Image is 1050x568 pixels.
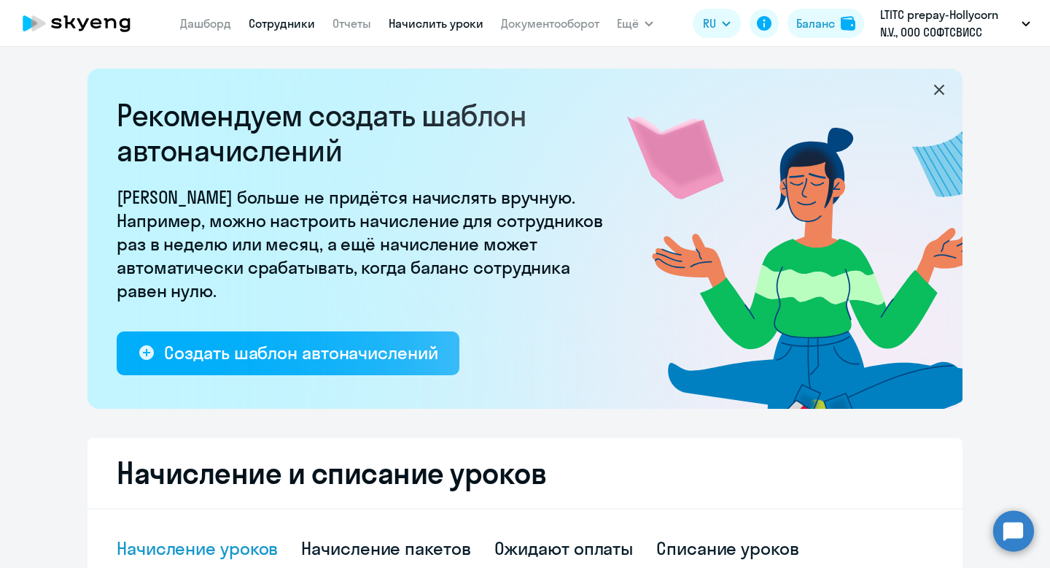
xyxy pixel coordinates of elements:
[880,6,1016,41] p: LTITC prepay-Hollycorn N.V., ООО СОФТСВИСС
[180,16,231,31] a: Дашборд
[117,331,459,375] button: Создать шаблон автоначислений
[841,16,855,31] img: balance
[656,537,799,560] div: Списание уроков
[796,15,835,32] div: Баланс
[332,16,371,31] a: Отчеты
[301,537,470,560] div: Начисление пакетов
[873,6,1038,41] button: LTITC prepay-Hollycorn N.V., ООО СОФТСВИСС
[617,15,639,32] span: Ещё
[494,537,634,560] div: Ожидают оплаты
[249,16,315,31] a: Сотрудники
[693,9,741,38] button: RU
[703,15,716,32] span: RU
[117,185,612,302] p: [PERSON_NAME] больше не придётся начислять вручную. Например, можно настроить начисление для сотр...
[501,16,599,31] a: Документооборот
[617,9,653,38] button: Ещё
[117,98,612,168] h2: Рекомендуем создать шаблон автоначислений
[117,456,933,491] h2: Начисление и списание уроков
[787,9,864,38] button: Балансbalance
[117,537,278,560] div: Начисление уроков
[389,16,483,31] a: Начислить уроки
[164,341,437,364] div: Создать шаблон автоначислений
